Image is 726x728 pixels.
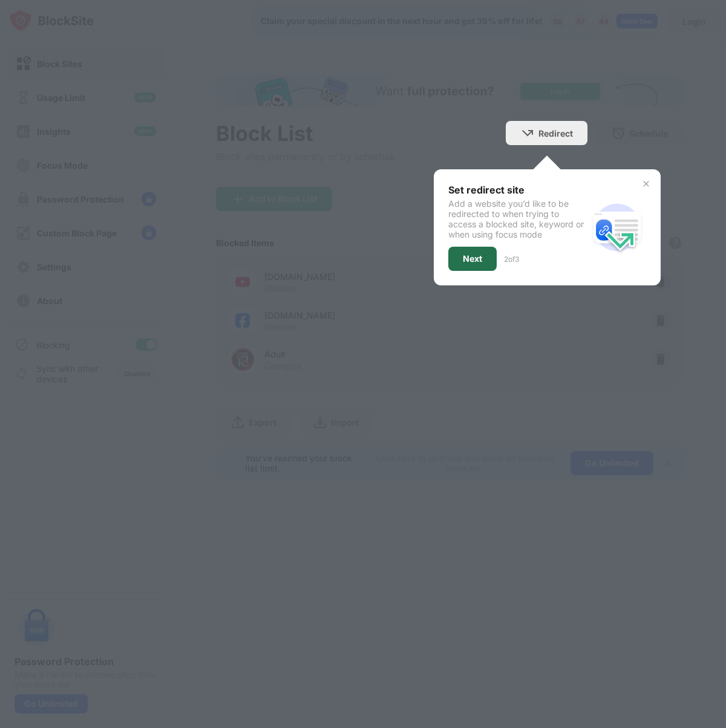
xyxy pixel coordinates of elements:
img: redirect.svg [588,198,646,256]
div: 2 of 3 [504,255,519,264]
div: Redirect [538,128,573,138]
img: x-button.svg [641,179,651,189]
div: Add a website you’d like to be redirected to when trying to access a blocked site, keyword or whe... [448,198,588,239]
div: Set redirect site [448,184,588,196]
div: Next [463,254,482,264]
